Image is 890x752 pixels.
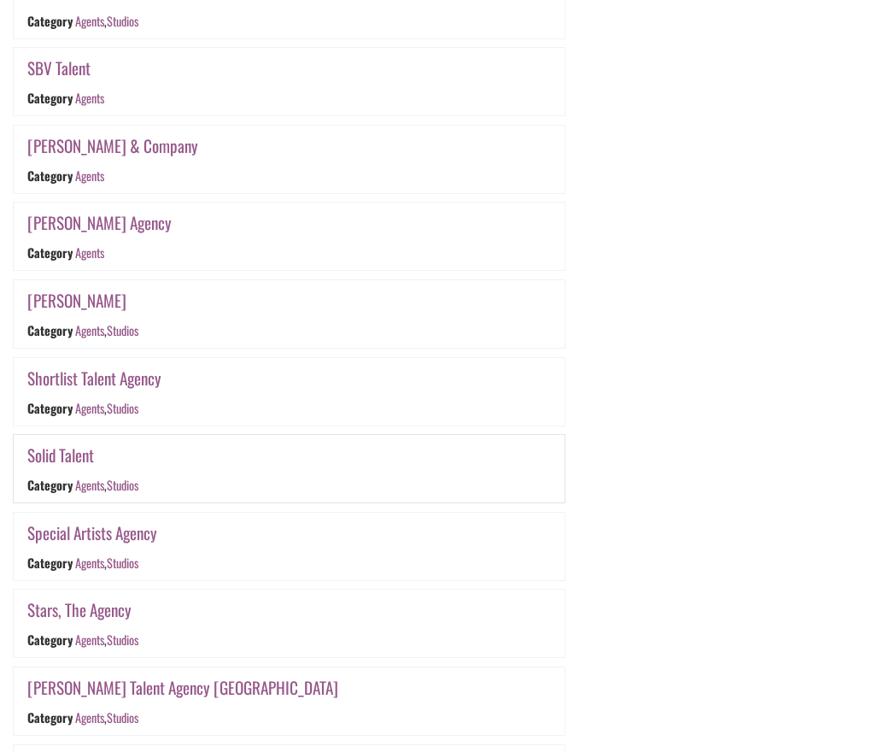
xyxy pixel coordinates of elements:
[27,632,73,649] div: Category
[27,12,73,30] div: Category
[27,443,94,467] a: Solid Talent
[27,476,73,494] div: Category
[75,554,138,572] div: ,
[75,167,104,185] a: Agents
[75,708,104,726] a: Agents
[75,321,104,339] a: Agents
[27,89,73,107] div: Category
[107,12,138,30] a: Studios
[75,708,138,726] div: ,
[107,399,138,417] a: Studios
[27,244,73,262] div: Category
[27,133,198,158] a: [PERSON_NAME] & Company
[27,675,338,700] a: [PERSON_NAME] Talent Agency [GEOGRAPHIC_DATA]
[75,399,138,417] div: ,
[27,708,73,726] div: Category
[75,632,138,649] div: ,
[75,632,104,649] a: Agents
[75,12,138,30] div: ,
[27,321,73,339] div: Category
[27,554,73,572] div: Category
[75,476,104,494] a: Agents
[75,554,104,572] a: Agents
[27,520,157,545] a: Special Artists Agency
[75,244,104,262] a: Agents
[27,167,73,185] div: Category
[75,321,138,339] div: ,
[107,321,138,339] a: Studios
[27,399,73,417] div: Category
[75,12,104,30] a: Agents
[27,210,172,235] a: [PERSON_NAME] Agency
[75,399,104,417] a: Agents
[27,597,132,622] a: Stars, The Agency
[107,476,138,494] a: Studios
[107,632,138,649] a: Studios
[27,366,161,391] a: Shortlist Talent Agency
[107,708,138,726] a: Studios
[27,56,91,80] a: SBV Talent
[75,476,138,494] div: ,
[107,554,138,572] a: Studios
[75,89,104,107] a: Agents
[27,288,126,313] a: [PERSON_NAME]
